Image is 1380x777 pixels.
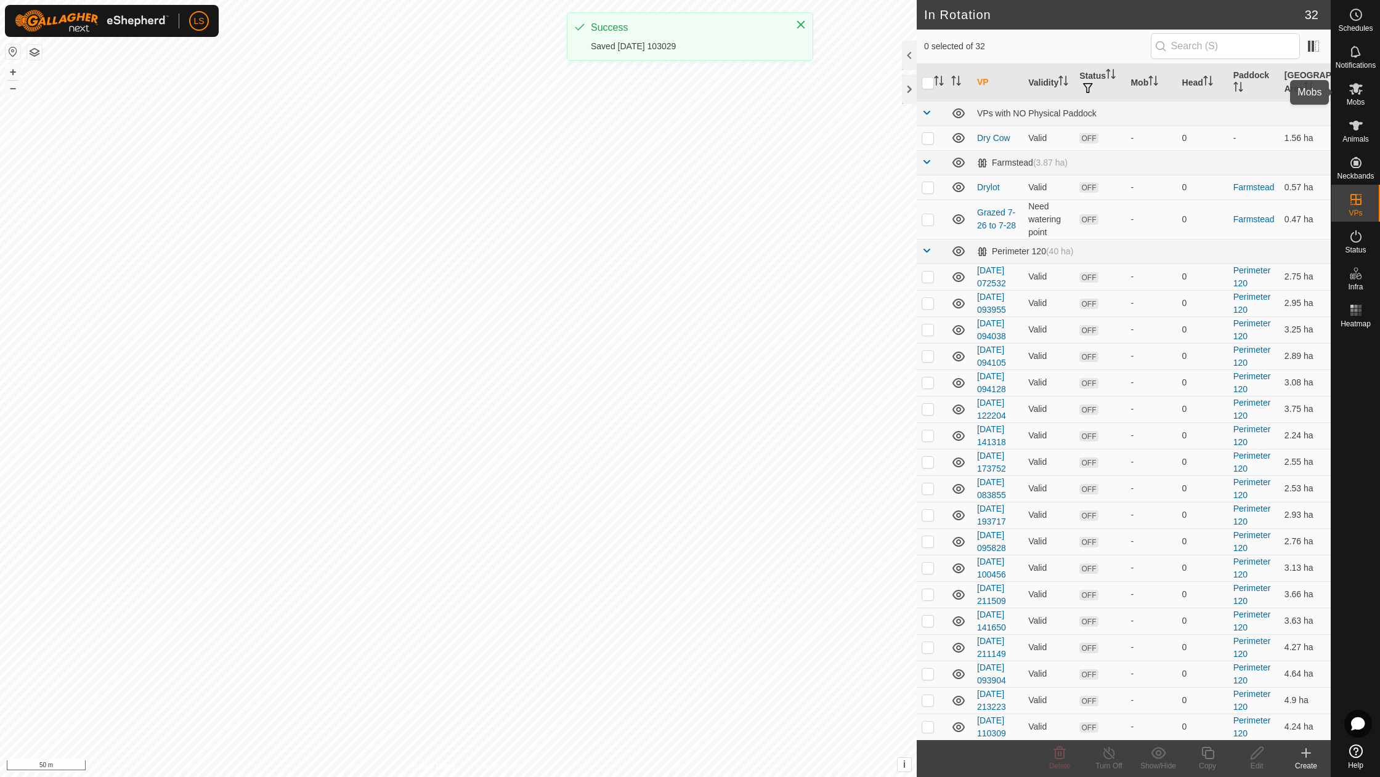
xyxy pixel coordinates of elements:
a: Farmstead [1233,214,1275,224]
div: - [1130,588,1172,601]
div: - [1130,403,1172,416]
th: Head [1177,64,1228,102]
td: 2.93 ha [1280,502,1331,528]
span: OFF [1079,484,1098,494]
td: 2.53 ha [1280,475,1331,502]
td: 3.13 ha [1280,555,1331,581]
a: Perimeter 120 [1233,292,1271,315]
a: [DATE] 072532 [977,265,1006,288]
span: OFF [1079,616,1098,627]
td: 0 [1177,555,1228,581]
td: Need watering point [1023,199,1074,239]
td: 2.89 ha [1280,343,1331,369]
div: Edit [1232,760,1281,771]
td: Valid [1023,290,1074,316]
div: Create [1281,760,1331,771]
div: VPs with NO Physical Paddock [977,108,1326,118]
span: Delete [1049,762,1071,770]
p-sorticon: Activate to sort [951,78,961,87]
span: Notifications [1336,62,1376,69]
td: Valid [1023,343,1074,369]
a: [DATE] 093904 [977,662,1006,685]
div: - [1130,429,1172,442]
span: VPs [1349,209,1362,217]
span: Heatmap [1341,320,1371,328]
td: 0 [1177,475,1228,502]
span: OFF [1079,696,1098,706]
button: Map Layers [27,45,42,60]
td: 4.64 ha [1280,661,1331,687]
span: 0 selected of 32 [924,40,1151,53]
a: Privacy Policy [410,761,456,772]
a: Perimeter 120 [1233,530,1271,553]
td: Valid [1023,634,1074,661]
a: Perimeter 120 [1233,265,1271,288]
td: 0 [1177,714,1228,740]
div: - [1130,350,1172,363]
a: Farmstead [1233,182,1275,192]
td: 3.08 ha [1280,369,1331,396]
span: OFF [1079,510,1098,521]
span: OFF [1079,590,1098,600]
span: Neckbands [1337,172,1374,180]
div: - [1130,456,1172,469]
a: Grazed 7-26 to 7-28 [977,207,1016,230]
div: - [1130,641,1172,654]
a: Perimeter 120 [1233,345,1271,368]
p-sorticon: Activate to sort [1058,78,1068,87]
div: - [1130,297,1172,310]
button: Reset Map [6,44,20,59]
td: 2.24 ha [1280,422,1331,449]
a: Perimeter 120 [1233,451,1271,473]
p-sorticon: Activate to sort [1148,78,1158,87]
td: Valid [1023,175,1074,199]
a: [DATE] 100456 [977,557,1006,579]
a: [DATE] 213223 [977,689,1006,712]
td: 0.47 ha [1280,199,1331,239]
td: 0 [1177,528,1228,555]
td: 0.57 ha [1280,175,1331,199]
button: Close [792,16,810,33]
span: OFF [1079,722,1098,733]
td: 0 [1177,608,1228,634]
th: Validity [1023,64,1074,102]
td: 0 [1177,264,1228,290]
span: OFF [1079,325,1098,336]
span: LS [193,15,204,28]
td: Valid [1023,661,1074,687]
div: Saved [DATE] 103029 [591,40,783,53]
span: Mobs [1347,99,1365,106]
td: 3.63 ha [1280,608,1331,634]
a: Help [1331,739,1380,774]
td: Valid [1023,422,1074,449]
td: Valid [1023,126,1074,150]
button: – [6,81,20,95]
td: 0 [1177,581,1228,608]
a: Perimeter 120 [1233,371,1271,394]
td: 0 [1177,502,1228,528]
a: Perimeter 120 [1233,610,1271,632]
td: 2.55 ha [1280,449,1331,475]
th: Status [1074,64,1126,102]
div: - [1130,509,1172,521]
a: [DATE] 193717 [977,504,1006,526]
td: 0 [1177,634,1228,661]
td: Valid [1023,475,1074,502]
a: [DATE] 093955 [977,292,1006,315]
td: 0 [1177,290,1228,316]
p-sorticon: Activate to sort [1233,84,1243,94]
td: Valid [1023,449,1074,475]
p-sorticon: Activate to sort [1304,84,1313,94]
button: + [6,65,20,79]
td: 0 [1177,449,1228,475]
td: - [1228,126,1280,150]
td: Valid [1023,396,1074,422]
td: 0 [1177,661,1228,687]
a: Drylot [977,182,1000,192]
td: Valid [1023,687,1074,714]
div: - [1130,270,1172,283]
td: 0 [1177,316,1228,343]
a: Perimeter 120 [1233,583,1271,606]
div: Copy [1183,760,1232,771]
span: OFF [1079,669,1098,680]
